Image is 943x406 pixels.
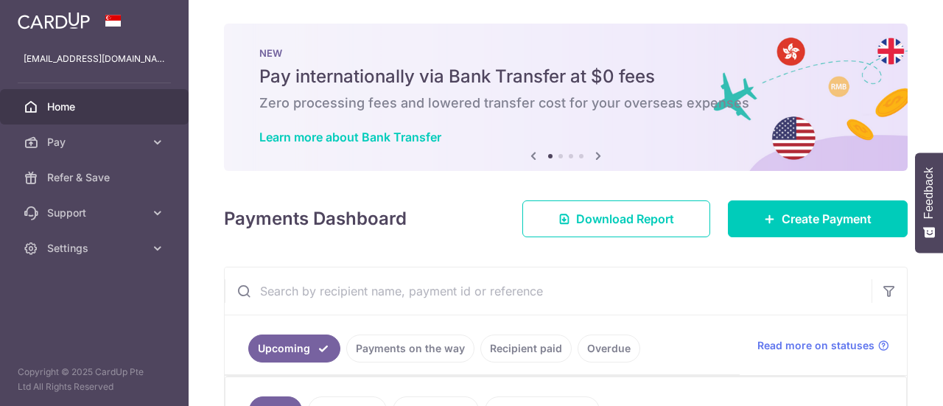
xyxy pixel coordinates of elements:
span: Support [47,206,144,220]
span: Feedback [922,167,936,219]
span: Create Payment [782,210,872,228]
a: Overdue [578,335,640,363]
h5: Pay internationally via Bank Transfer at $0 fees [259,65,872,88]
img: Bank transfer banner [224,24,908,171]
input: Search by recipient name, payment id or reference [225,267,872,315]
span: Settings [47,241,144,256]
a: Recipient paid [480,335,572,363]
span: Download Report [576,210,674,228]
p: [EMAIL_ADDRESS][DOMAIN_NAME] [24,52,165,66]
a: Create Payment [728,200,908,237]
button: Feedback - Show survey [915,153,943,253]
img: CardUp [18,12,90,29]
a: Read more on statuses [757,338,889,353]
h6: Zero processing fees and lowered transfer cost for your overseas expenses [259,94,872,112]
span: Pay [47,135,144,150]
span: Read more on statuses [757,338,874,353]
span: Refer & Save [47,170,144,185]
a: Upcoming [248,335,340,363]
a: Payments on the way [346,335,474,363]
p: NEW [259,47,872,59]
a: Download Report [522,200,710,237]
h4: Payments Dashboard [224,206,407,232]
span: Home [47,99,144,114]
a: Learn more about Bank Transfer [259,130,441,144]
